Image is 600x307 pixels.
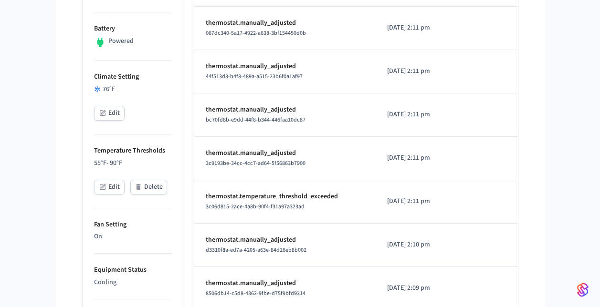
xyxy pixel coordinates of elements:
[94,24,171,34] p: Battery
[206,105,365,115] p: thermostat.manually_adjusted
[206,18,365,28] p: thermostat.manually_adjusted
[387,153,442,163] p: [DATE] 2:11 pm
[130,180,167,194] button: Delete
[577,282,589,297] img: SeamLogoGradient.69752ec5.svg
[206,203,305,211] span: 3c06d815-2ace-4a8b-90f4-f31a97a323ad
[206,192,365,202] p: thermostat.temperature_threshold_exceeded
[94,146,171,156] p: Temperature Thresholds
[94,180,125,194] button: Edit
[206,235,365,245] p: thermostat.manually_adjusted
[94,72,171,82] p: Climate Setting
[94,277,171,287] p: Cooling
[387,23,442,33] p: [DATE] 2:11 pm
[206,72,303,81] span: 44f513d3-b4f8-489a-a515-23b6f0a1af97
[387,110,442,120] p: [DATE] 2:11 pm
[206,61,365,72] p: thermostat.manually_adjusted
[94,158,171,168] p: 55 °F - 90 °F
[387,66,442,76] p: [DATE] 2:11 pm
[206,289,305,297] span: 8506db14-c5d8-4362-9fbe-d75f9bfd9314
[206,29,306,37] span: 067dc340-5a17-4922-a638-3bf154450d0b
[94,106,125,121] button: Edit
[206,246,306,254] span: d3310f8a-ed7a-4205-a63e-84d26eb8b002
[206,159,305,167] span: 3c9193be-34cc-4cc7-ad64-5f56863b7900
[387,196,442,206] p: [DATE] 2:11 pm
[387,283,442,293] p: [DATE] 2:09 pm
[206,148,365,158] p: thermostat.manually_adjusted
[94,265,171,275] p: Equipment Status
[206,278,365,288] p: thermostat.manually_adjusted
[108,36,134,46] p: Powered
[94,84,171,94] div: 76 °F
[206,116,305,124] span: bc70fd8b-e9dd-44f8-b344-446faa10dc87
[387,240,442,250] p: [DATE] 2:10 pm
[94,220,171,230] p: Fan Setting
[94,232,171,242] p: On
